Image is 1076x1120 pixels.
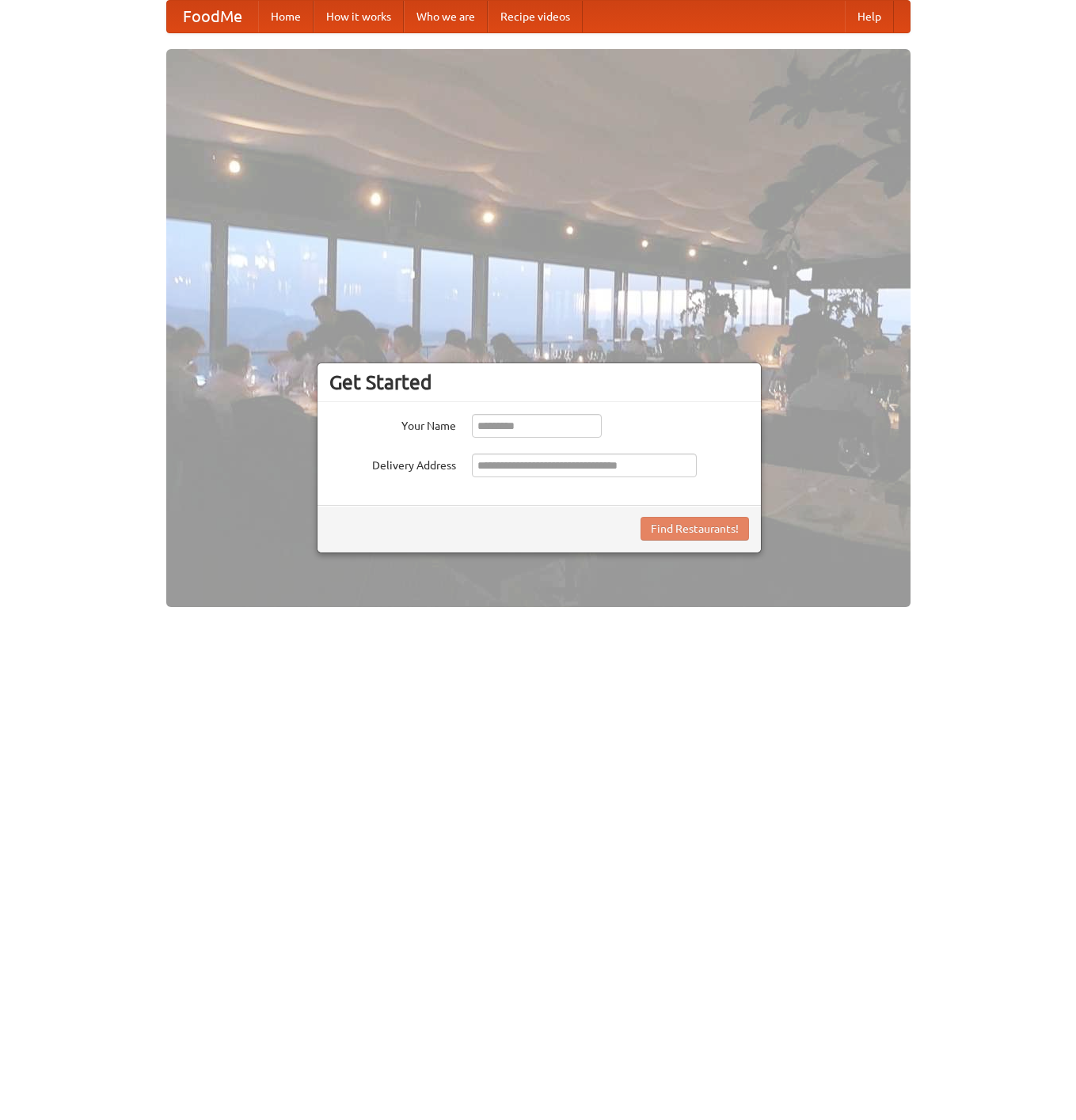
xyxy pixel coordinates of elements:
[258,1,314,32] a: Home
[488,1,583,32] a: Recipe videos
[329,454,456,473] label: Delivery Address
[329,414,456,434] label: Your Name
[404,1,488,32] a: Who we are
[641,517,749,541] button: Find Restaurants!
[845,1,894,32] a: Help
[329,370,749,394] h3: Get Started
[167,1,258,32] a: FoodMe
[314,1,404,32] a: How it works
